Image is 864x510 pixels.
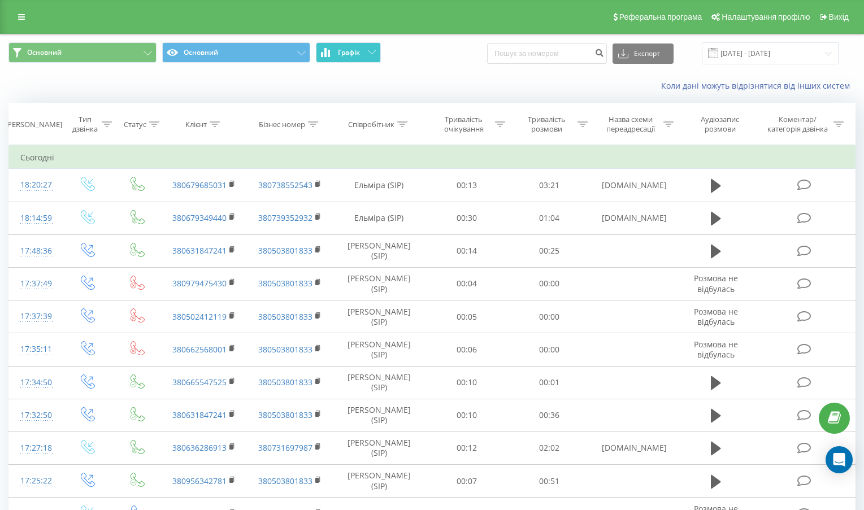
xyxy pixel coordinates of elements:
[20,240,50,262] div: 17:48:36
[687,115,753,134] div: Аудіозапис розмови
[124,120,146,129] div: Статус
[508,366,591,399] td: 00:01
[20,372,50,394] div: 17:34:50
[172,212,227,223] a: 380679349440
[426,431,508,464] td: 00:12
[333,169,426,202] td: Ельміра (SIP)
[72,115,99,134] div: Тип дзвінка
[508,399,591,431] td: 00:36
[426,169,508,202] td: 00:13
[172,311,227,322] a: 380502412119
[333,431,426,464] td: [PERSON_NAME] (SIP)
[508,431,591,464] td: 02:02
[258,245,312,256] a: 380503801833
[185,120,207,129] div: Клієнт
[333,399,426,431] td: [PERSON_NAME] (SIP)
[333,267,426,300] td: [PERSON_NAME] (SIP)
[661,80,856,91] a: Коли дані можуть відрізнятися вiд інших систем
[426,267,508,300] td: 00:04
[426,333,508,366] td: 00:06
[8,42,157,63] button: Основний
[613,43,674,64] button: Експорт
[172,180,227,190] a: 380679685031
[518,115,575,134] div: Тривалість розмови
[508,234,591,267] td: 00:25
[258,311,312,322] a: 380503801833
[619,12,702,21] span: Реферальна програма
[765,115,831,134] div: Коментар/категорія дзвінка
[333,300,426,333] td: [PERSON_NAME] (SIP)
[426,465,508,498] td: 00:07
[172,409,227,420] a: 380631847241
[316,42,381,63] button: Графік
[508,300,591,333] td: 00:00
[426,234,508,267] td: 00:14
[508,202,591,234] td: 01:04
[426,202,508,234] td: 00:30
[20,306,50,328] div: 17:37:39
[20,207,50,229] div: 18:14:59
[20,174,50,196] div: 18:20:27
[338,49,360,56] span: Графік
[694,306,738,327] span: Розмова не відбулась
[333,234,426,267] td: [PERSON_NAME] (SIP)
[162,42,310,63] button: Основний
[722,12,810,21] span: Налаштування профілю
[508,465,591,498] td: 00:51
[333,202,426,234] td: Ельміра (SIP)
[426,300,508,333] td: 00:05
[172,245,227,256] a: 380631847241
[333,366,426,399] td: [PERSON_NAME] (SIP)
[172,476,227,486] a: 380956342781
[348,120,394,129] div: Співробітник
[172,278,227,289] a: 380979475430
[20,437,50,459] div: 17:27:18
[591,202,676,234] td: [DOMAIN_NAME]
[258,442,312,453] a: 380731697987
[259,120,305,129] div: Бізнес номер
[258,180,312,190] a: 380738552543
[20,273,50,295] div: 17:37:49
[508,169,591,202] td: 03:21
[258,344,312,355] a: 380503801833
[172,377,227,387] a: 380665547525
[601,115,661,134] div: Назва схеми переадресації
[426,366,508,399] td: 00:10
[426,399,508,431] td: 00:10
[5,120,62,129] div: [PERSON_NAME]
[20,404,50,426] div: 17:32:50
[258,278,312,289] a: 380503801833
[829,12,849,21] span: Вихід
[9,146,856,169] td: Сьогодні
[20,338,50,360] div: 17:35:11
[591,431,676,464] td: [DOMAIN_NAME]
[826,446,853,473] div: Open Intercom Messenger
[172,344,227,355] a: 380662568001
[258,377,312,387] a: 380503801833
[27,48,62,57] span: Основний
[508,267,591,300] td: 00:00
[333,465,426,498] td: [PERSON_NAME] (SIP)
[258,212,312,223] a: 380739352932
[258,476,312,486] a: 380503801833
[436,115,492,134] div: Тривалість очікування
[508,333,591,366] td: 00:00
[694,273,738,294] span: Розмова не відбулась
[20,470,50,492] div: 17:25:22
[258,409,312,420] a: 380503801833
[172,442,227,453] a: 380636286913
[591,169,676,202] td: [DOMAIN_NAME]
[487,43,607,64] input: Пошук за номером
[694,339,738,360] span: Розмова не відбулась
[333,333,426,366] td: [PERSON_NAME] (SIP)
